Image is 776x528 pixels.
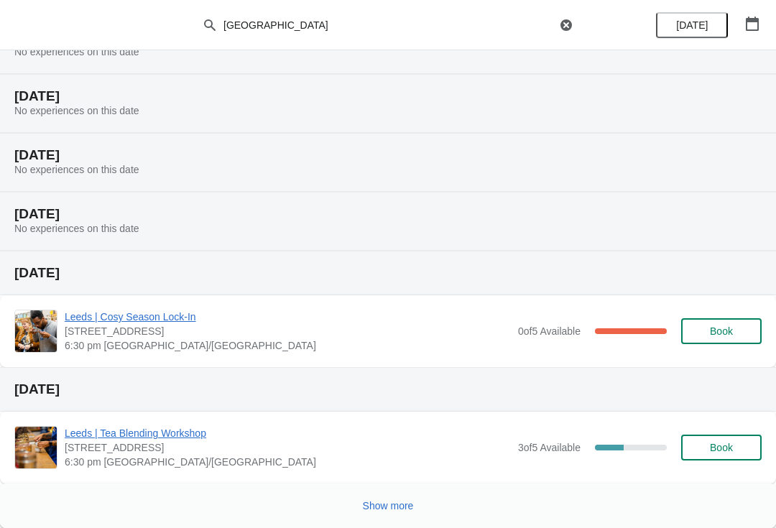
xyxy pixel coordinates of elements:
img: Leeds | Tea Blending Workshop | Unit 42, Queen Victoria St, Victoria Quarter, Leeds, LS1 6BE | 6:... [15,427,57,468]
span: Leeds | Tea Blending Workshop [65,426,511,440]
span: [DATE] [676,19,708,31]
h2: [DATE] [14,89,762,103]
span: Book [710,325,733,337]
span: 0 of 5 Available [518,325,581,337]
img: Leeds | Cosy Season Lock-In | Unit 42, Queen Victoria St, Victoria Quarter, Leeds, LS1 6BE | 6:30... [15,310,57,352]
h2: [DATE] [14,266,762,280]
span: 6:30 pm [GEOGRAPHIC_DATA]/[GEOGRAPHIC_DATA] [65,455,511,469]
span: 6:30 pm [GEOGRAPHIC_DATA]/[GEOGRAPHIC_DATA] [65,338,511,353]
button: Clear [559,18,573,32]
button: [DATE] [656,12,728,38]
span: Leeds | Cosy Season Lock-In [65,310,511,324]
h2: [DATE] [14,148,762,162]
h2: [DATE] [14,382,762,397]
span: [STREET_ADDRESS] [65,440,511,455]
span: No experiences on this date [14,223,139,234]
button: Book [681,318,762,344]
button: Book [681,435,762,460]
h2: [DATE] [14,207,762,221]
span: 3 of 5 Available [518,442,581,453]
span: No experiences on this date [14,46,139,57]
span: Book [710,442,733,453]
input: Search [223,12,556,38]
span: [STREET_ADDRESS] [65,324,511,338]
span: No experiences on this date [14,105,139,116]
span: No experiences on this date [14,164,139,175]
button: Show more [357,493,420,519]
span: Show more [363,500,414,511]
